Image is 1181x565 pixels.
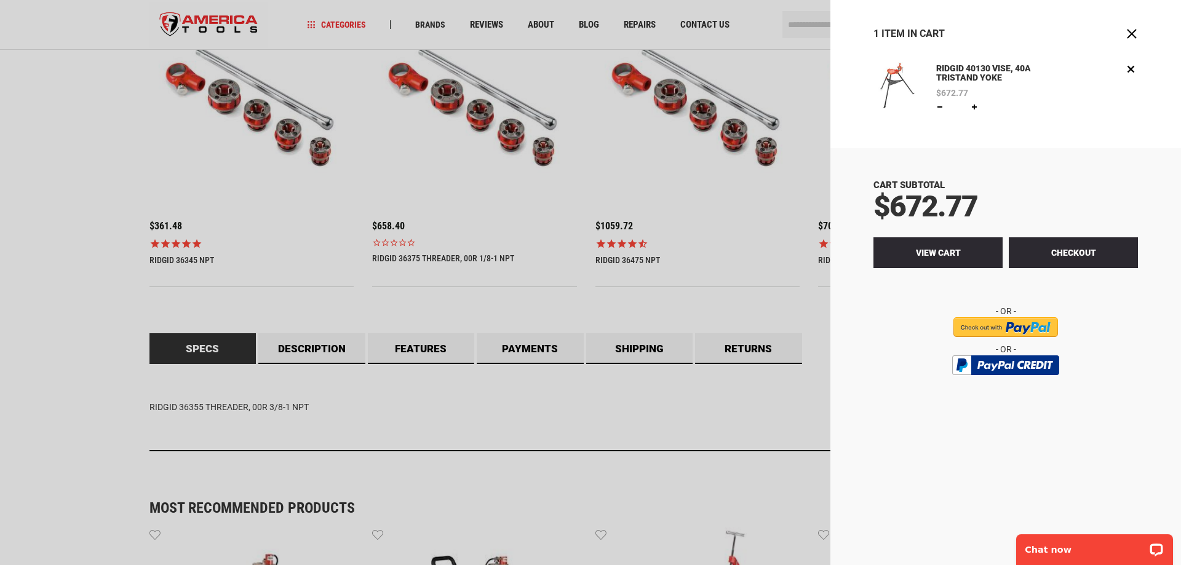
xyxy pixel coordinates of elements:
[873,237,1003,268] a: View Cart
[873,28,879,39] span: 1
[873,180,945,191] span: Cart Subtotal
[916,248,961,258] span: View Cart
[1009,237,1138,268] button: Checkout
[1008,526,1181,565] iframe: LiveChat chat widget
[881,28,945,39] span: Item in Cart
[1126,28,1138,40] button: Close
[873,62,921,110] img: RIDGID 40130 VISE, 40A TRISTAND YOKE
[873,189,977,224] span: $672.77
[873,62,921,114] a: RIDGID 40130 VISE, 40A TRISTAND YOKE
[936,89,968,97] span: $672.77
[933,62,1075,85] a: RIDGID 40130 VISE, 40A TRISTAND YOKE
[960,378,1052,392] img: btn_bml_text.png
